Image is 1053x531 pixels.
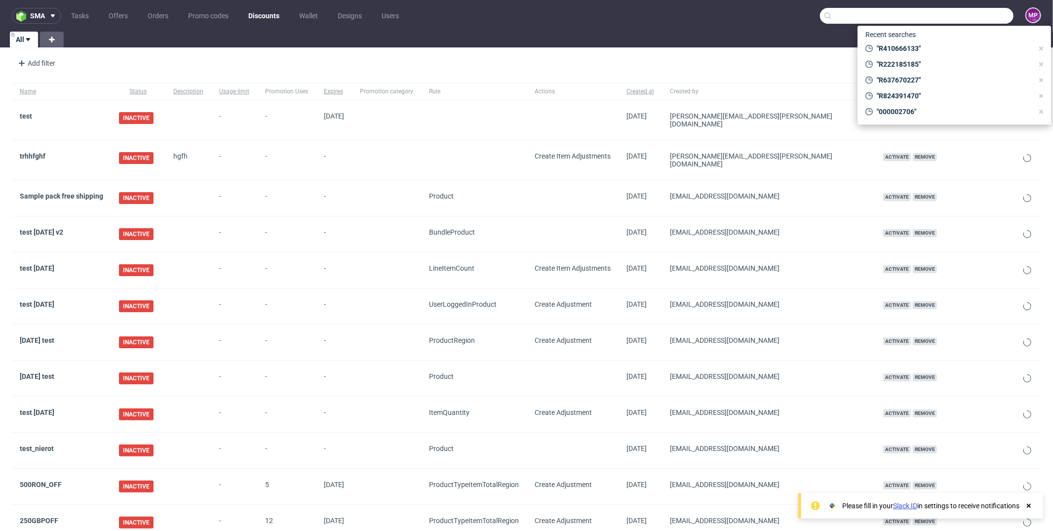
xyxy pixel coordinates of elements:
span: - [265,228,308,240]
span: - [265,408,308,420]
a: test [20,112,32,120]
span: - [265,192,308,204]
a: All [10,32,38,47]
a: Wallet [293,8,324,24]
span: - [324,445,344,456]
span: [DATE] [626,152,647,160]
span: Remove [913,229,937,237]
span: Activate [883,518,911,526]
span: INACTIVE [119,445,154,456]
span: Create Adjustment [535,300,592,308]
a: test [DATE] [20,264,54,272]
span: Create Adjustment [535,481,592,489]
span: Activate [883,409,911,417]
a: [DATE] test [20,372,54,380]
span: - [324,336,344,348]
span: INACTIVE [119,228,154,240]
span: - [265,112,308,128]
span: - [265,264,308,276]
span: Remove [913,518,937,526]
span: - [219,481,249,492]
span: [DATE] [626,300,647,308]
span: "R222185185" [873,59,1033,69]
span: - [219,152,249,168]
a: Designs [332,8,368,24]
span: Activate [883,193,911,201]
span: - [265,152,308,168]
span: Expires [324,87,344,96]
span: 12 [265,517,273,525]
a: Orders [142,8,174,24]
span: INACTIVE [119,112,154,124]
span: Create Item Adjustments [535,152,611,160]
span: [DATE] [626,192,647,200]
span: INACTIVE [119,372,154,384]
span: INACTIVE [119,408,154,420]
a: Users [376,8,405,24]
a: 500RON_OFF [20,481,62,489]
span: Activate [883,229,911,237]
span: INACTIVE [119,264,154,276]
span: "R410666133" [873,43,1033,53]
span: Create Adjustment [535,408,592,416]
span: - [324,300,344,312]
span: - [324,408,344,420]
span: "R824391470" [873,91,1033,101]
div: Please fill in your in settings to receive notifications [842,501,1019,511]
span: [DATE] [626,517,647,525]
span: Activate [883,265,911,273]
span: - [265,336,308,348]
span: - [324,372,344,384]
span: [DATE] [626,408,647,416]
span: Remove [913,153,937,161]
a: test [DATE] v2 [20,228,63,236]
span: - [219,445,249,456]
span: [DATE] [626,264,647,272]
a: [DATE] test [20,336,54,344]
a: test [DATE] [20,408,54,416]
img: Slack [827,501,837,511]
span: Activate [883,482,911,490]
span: Remove [913,337,937,345]
span: [DATE] [626,336,647,344]
span: sma [30,12,45,19]
span: ProductType ItemTotal Region [429,481,519,489]
span: - [219,336,249,348]
span: INACTIVE [119,481,154,492]
span: Create Item Adjustments [535,264,611,272]
span: INACTIVE [119,300,154,312]
span: "000002706" [873,107,1033,117]
span: Product [429,372,454,380]
span: [DATE] [626,372,647,380]
a: Slack ID [893,502,917,510]
span: - [219,112,249,128]
a: test [DATE] [20,300,54,308]
span: Remove [913,409,937,417]
span: Activate [883,337,911,345]
a: test_nierot [20,445,54,452]
span: - [219,192,249,204]
span: - [219,372,249,384]
span: Remove [913,482,937,490]
span: UserLoggedIn Product [429,300,497,308]
button: sma [12,8,61,24]
a: Offers [103,8,134,24]
span: Create Adjustment [535,336,592,344]
span: Remove [913,265,937,273]
span: Usage limit [219,87,249,96]
span: INACTIVE [119,192,154,204]
span: - [324,228,344,240]
span: ItemQuantity [429,408,469,416]
a: Sample pack free shipping [20,192,103,200]
a: Promo codes [182,8,234,24]
span: "R637670227" [873,75,1033,85]
span: - [219,228,249,240]
span: - [219,408,249,420]
span: Created at [626,87,654,96]
span: Created by [670,87,867,96]
span: - [265,300,308,312]
span: Product [429,192,454,200]
span: [DATE] [626,112,647,120]
a: Tasks [65,8,95,24]
div: Add filter [14,55,57,71]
